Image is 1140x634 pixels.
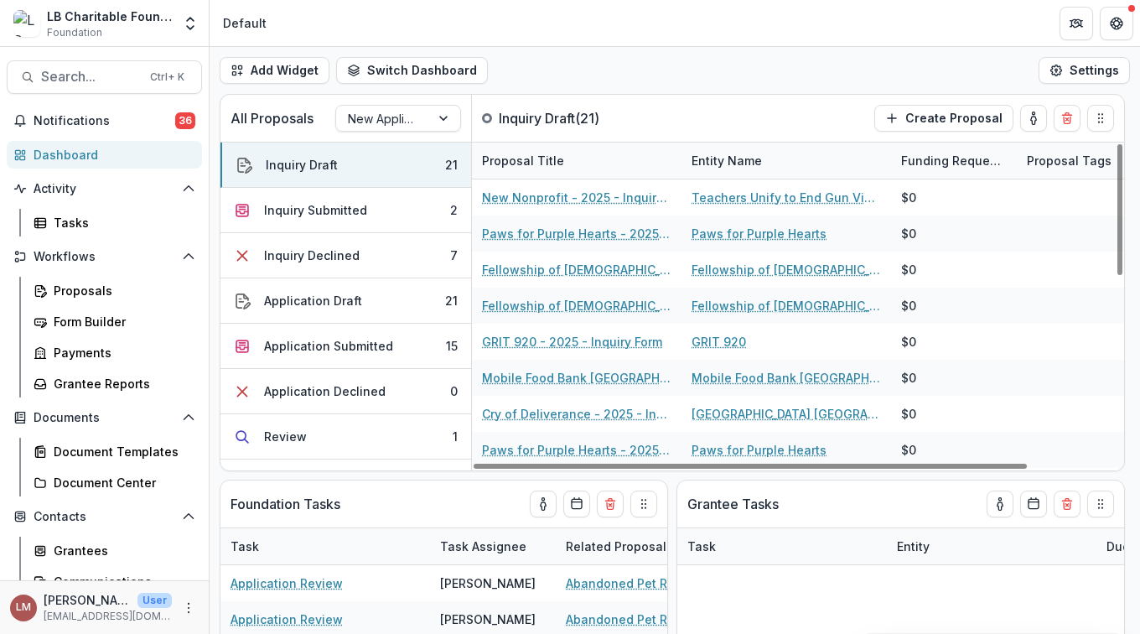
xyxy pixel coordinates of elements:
p: Foundation Tasks [231,494,340,514]
button: Calendar [563,491,590,517]
button: More [179,598,199,618]
a: Paws for Purple Hearts - 2025 - Inquiry Form [482,441,671,459]
span: 36 [175,112,195,129]
button: Application Draft21 [220,278,471,324]
div: 21 [445,292,458,309]
div: 1 [453,428,458,445]
a: Mobile Food Bank [GEOGRAPHIC_DATA] - 2025 - Inquiry Form [482,369,671,387]
div: Form Builder [54,313,189,330]
div: Inquiry Draft [266,156,338,174]
button: Partners [1060,7,1093,40]
div: Document Templates [54,443,189,460]
button: Application Submitted15 [220,324,471,369]
span: Activity [34,182,175,196]
div: [PERSON_NAME] [440,611,536,628]
div: Review [264,428,307,445]
div: Grantee Reports [54,375,189,392]
a: Dashboard [7,141,202,169]
div: Loida Mendoza [16,602,31,613]
button: Notifications36 [7,107,202,134]
button: Get Help [1100,7,1133,40]
div: Dashboard [34,146,189,164]
button: Create Proposal [874,105,1013,132]
div: $0 [901,189,916,206]
a: Application Review [231,611,343,628]
button: toggle-assigned-to-me [987,491,1013,517]
a: Grantees [27,537,202,564]
div: Entity Name [681,143,891,179]
div: Task [220,538,269,555]
button: Application Declined0 [220,369,471,414]
div: Application Declined [264,382,386,400]
button: Review1 [220,414,471,460]
div: Proposals [54,282,189,299]
button: Settings [1039,57,1130,84]
button: Add Widget [220,57,329,84]
div: Task Assignee [430,538,536,555]
a: Grantee Reports [27,370,202,398]
a: Fellowship of [DEMOGRAPHIC_DATA] Athletes [692,261,881,278]
a: Document Templates [27,438,202,465]
a: Tasks [27,209,202,236]
span: Foundation [47,25,102,40]
div: Related Proposal [556,528,765,564]
div: Funding Requested [891,143,1017,179]
button: Calendar [1020,491,1047,517]
div: $0 [901,333,916,351]
nav: breadcrumb [216,11,273,35]
a: Teachers Unify to End Gun Violence [692,189,881,206]
a: Abandoned Pet Rescue Support - 2025 - Grant Funding Request Requirements and Questionnaires [566,611,755,628]
button: Delete card [597,491,624,517]
span: Documents [34,411,175,425]
p: All Proposals [231,108,313,128]
div: Inquiry Submitted [264,201,367,219]
div: Tasks [54,214,189,231]
div: Inquiry Declined [264,247,360,264]
button: Drag [630,491,657,517]
p: Inquiry Draft ( 21 ) [499,108,624,128]
div: Application Draft [264,292,362,309]
a: Paws for Purple Hearts - 2025 - Inquiry Form [482,225,671,242]
div: $0 [901,225,916,242]
button: Open Contacts [7,503,202,530]
a: New Nonprofit - 2025 - Inquiry Form [482,189,671,206]
div: Proposal Title [472,152,574,169]
a: Paws for Purple Hearts [692,225,826,242]
a: Abandoned Pet Rescue Support - 2025 - Grant Funding Request Requirements and Questionnaires [566,574,755,592]
button: Delete card [1054,105,1080,132]
button: Search... [7,60,202,94]
div: 0 [450,382,458,400]
div: $0 [901,369,916,387]
div: Proposal Title [472,143,681,179]
div: 15 [446,337,458,355]
button: Drag [1087,105,1114,132]
button: Open Documents [7,404,202,431]
button: Delete card [1054,491,1080,517]
a: GRIT 920 - 2025 - Inquiry Form [482,333,662,351]
div: Entity Name [681,152,772,169]
button: toggle-assigned-to-me [1020,105,1047,132]
div: Funding Requested [891,152,1017,169]
div: Task [677,538,726,555]
a: Communications [27,568,202,595]
div: Task [677,528,887,564]
a: Application Review [231,574,343,592]
a: Proposals [27,277,202,304]
a: Mobile Food Bank [GEOGRAPHIC_DATA] [692,369,881,387]
a: Cry of Deliverance - 2025 - Inquiry Form [482,405,671,423]
p: [EMAIL_ADDRESS][DOMAIN_NAME] [44,609,172,624]
div: Document Center [54,474,189,491]
a: Fellowship of [DEMOGRAPHIC_DATA] Athletes [692,297,881,314]
div: Task [220,528,430,564]
div: 21 [445,156,458,174]
div: $0 [901,261,916,278]
button: toggle-assigned-to-me [530,491,557,517]
a: Form Builder [27,308,202,335]
button: Open Workflows [7,243,202,270]
div: Related Proposal [556,538,676,555]
button: Inquiry Draft21 [220,143,471,188]
div: Task Assignee [430,528,556,564]
div: Communications [54,573,189,590]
